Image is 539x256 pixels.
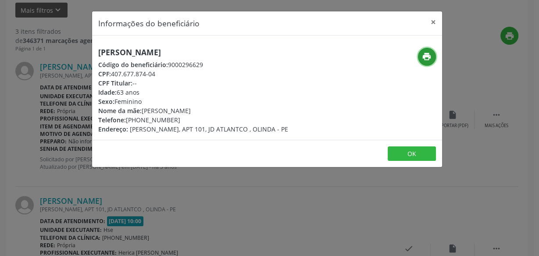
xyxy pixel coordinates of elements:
[98,60,288,69] div: 9000296629
[98,70,111,78] span: CPF:
[98,60,168,69] span: Código do beneficiário:
[418,48,436,66] button: print
[98,78,288,88] div: --
[98,125,128,133] span: Endereço:
[98,106,288,115] div: [PERSON_NAME]
[425,11,442,33] button: Close
[98,79,132,87] span: CPF Titular:
[130,125,288,133] span: [PERSON_NAME], APT 101, JD ATLANTCO , OLINDA - PE
[422,52,432,61] i: print
[98,97,114,106] span: Sexo:
[98,97,288,106] div: Feminino
[388,146,436,161] button: OK
[98,69,288,78] div: 407.677.874-04
[98,18,200,29] h5: Informações do beneficiário
[98,88,117,96] span: Idade:
[98,115,288,124] div: [PHONE_NUMBER]
[98,107,142,115] span: Nome da mãe:
[98,116,126,124] span: Telefone:
[98,88,288,97] div: 63 anos
[98,48,288,57] h5: [PERSON_NAME]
